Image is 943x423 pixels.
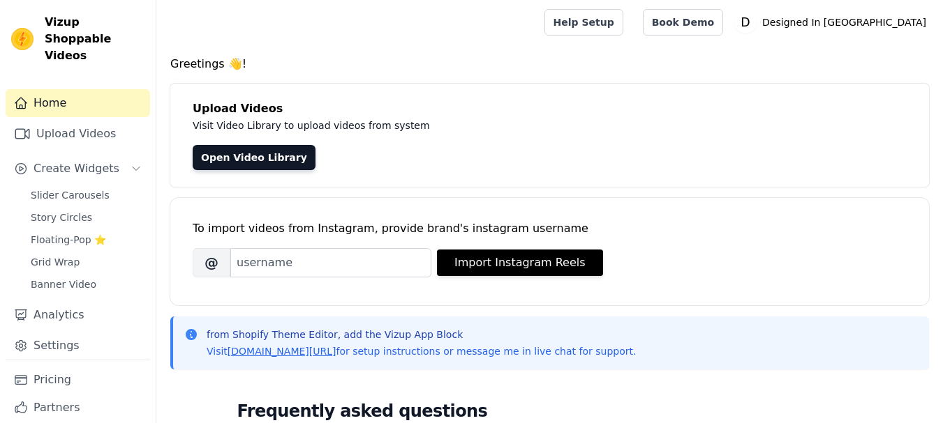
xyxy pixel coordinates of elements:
a: Help Setup [544,9,623,36]
p: Visit for setup instructions or message me in live chat for support. [207,344,636,358]
span: Vizup Shoppable Videos [45,14,144,64]
h4: Greetings 👋! [170,56,929,72]
h4: Upload Videos [193,100,907,117]
p: Visit Video Library to upload videos from system [193,117,818,134]
span: Slider Carousels [31,188,110,202]
a: Pricing [6,366,150,394]
a: Banner Video [22,275,150,294]
img: Vizup [11,28,34,50]
a: Grid Wrap [22,252,150,272]
a: Partners [6,394,150,422]
span: Floating-Pop ⭐ [31,233,106,247]
a: Home [6,89,150,117]
a: Floating-Pop ⭐ [22,230,150,249]
span: @ [193,248,230,277]
a: Open Video Library [193,145,315,170]
a: Upload Videos [6,120,150,148]
span: Create Widgets [34,160,119,177]
button: Import Instagram Reels [437,249,603,276]
span: Banner Video [31,277,96,291]
span: Story Circles [31,210,92,224]
a: Book Demo [643,9,723,36]
a: Analytics [6,301,150,329]
text: D [741,15,750,29]
a: Settings [6,332,150,360]
span: Grid Wrap [31,255,80,269]
button: Create Widgets [6,155,150,183]
a: [DOMAIN_NAME][URL] [228,346,336,357]
p: Designed In [GEOGRAPHIC_DATA] [757,10,932,35]
a: Story Circles [22,208,150,227]
p: from Shopify Theme Editor, add the Vizup App Block [207,328,636,341]
input: username [230,248,431,277]
div: To import videos from Instagram, provide brand's instagram username [193,220,907,237]
a: Slider Carousels [22,185,150,205]
button: D Designed In [GEOGRAPHIC_DATA] [734,10,932,35]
